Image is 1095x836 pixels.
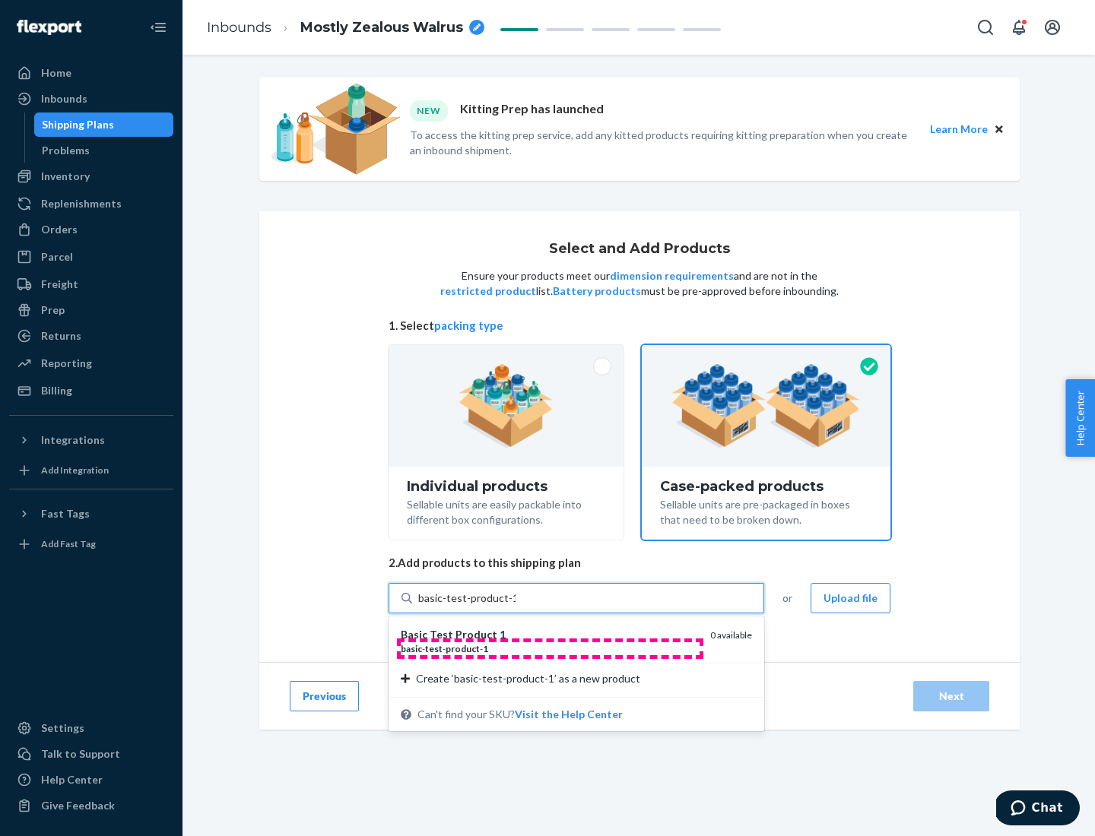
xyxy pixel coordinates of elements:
em: Test [430,628,453,641]
div: Problems [42,143,90,158]
img: individual-pack.facf35554cb0f1810c75b2bd6df2d64e.png [459,364,554,448]
em: 1 [483,643,488,654]
button: Upload file [811,583,890,613]
a: Inbounds [207,19,271,36]
em: test [425,643,443,654]
button: Battery products [553,283,641,299]
em: Basic [401,628,427,641]
div: Prep [41,302,65,318]
button: Open account menu [1037,12,1068,43]
p: Ensure your products meet our and are not in the list. must be pre-approved before inbounding. [439,268,840,299]
div: Case-packed products [660,479,872,494]
a: Add Integration [9,458,173,483]
button: restricted product [440,283,536,299]
span: Can't find your SKU? [417,707,623,722]
div: Shipping Plans [42,117,114,132]
p: Kitting Prep has launched [460,100,604,121]
div: Reporting [41,356,92,371]
a: Billing [9,378,173,403]
a: Reporting [9,351,173,375]
img: Flexport logo [17,20,81,35]
a: Home [9,61,173,85]
a: Prep [9,298,173,322]
div: Sellable units are easily packable into different box configurations. [407,494,605,527]
a: Add Fast Tag [9,532,173,556]
div: Add Integration [41,464,109,477]
button: Close [991,121,1008,138]
button: Close Navigation [143,12,173,43]
ol: breadcrumbs [195,5,497,50]
a: Freight [9,272,173,296]
a: Inbounds [9,87,173,111]
div: Home [41,65,71,81]
div: Add Fast Tag [41,537,96,550]
div: Help Center [41,772,103,787]
a: Help Center [9,768,173,792]
em: Product [455,628,497,641]
span: or [782,591,792,606]
div: NEW [410,100,448,121]
div: Talk to Support [41,746,120,762]
em: basic [401,643,422,654]
a: Settings [9,716,173,740]
button: Next [913,681,989,711]
div: Returns [41,328,81,344]
img: case-pack.59cecea509d18c883b923b81aeac6d0b.png [671,364,861,448]
button: dimension requirements [610,268,734,283]
span: Mostly Zealous Walrus [300,18,463,38]
iframe: Opens a widget where you can chat to one of our agents [996,790,1080,828]
a: Problems [34,138,174,163]
div: Next [926,689,976,704]
span: 2. Add products to this shipping plan [389,555,890,571]
div: Parcel [41,249,73,264]
p: To access the kitting prep service, add any kitted products requiring kitting preparation when yo... [410,128,916,158]
button: Help Center [1065,379,1095,457]
button: Integrations [9,428,173,452]
span: 0 available [710,629,752,641]
span: Create ‘basic-test-product-1’ as a new product [416,671,640,686]
div: Freight [41,277,78,292]
button: packing type [434,318,503,334]
a: Shipping Plans [34,112,174,137]
div: Give Feedback [41,798,115,813]
button: Fast Tags [9,502,173,526]
em: 1 [500,628,506,641]
button: Open notifications [1004,12,1034,43]
a: Parcel [9,245,173,269]
div: Orders [41,222,78,237]
div: - - - [401,642,698,655]
button: Learn More [930,121,988,138]
div: Sellable units are pre-packaged in boxes that need to be broken down. [660,494,872,527]
div: Inventory [41,169,90,184]
div: Settings [41,720,84,736]
button: Open Search Box [970,12,1001,43]
div: Inbounds [41,91,87,106]
div: Individual products [407,479,605,494]
div: Replenishments [41,196,122,211]
input: Basic Test Product 1basic-test-product-10 availableCreate ‘basic-test-product-1’ as a new product... [418,591,516,606]
button: Talk to Support [9,742,173,766]
span: 1. Select [389,318,890,334]
a: Orders [9,217,173,242]
h1: Select and Add Products [549,242,730,257]
em: product [446,643,480,654]
button: Previous [290,681,359,711]
a: Returns [9,324,173,348]
a: Replenishments [9,192,173,216]
a: Inventory [9,164,173,188]
button: Give Feedback [9,793,173,818]
button: Basic Test Product 1basic-test-product-10 availableCreate ‘basic-test-product-1’ as a new product... [515,707,623,722]
div: Integrations [41,432,105,448]
div: Billing [41,383,72,398]
div: Fast Tags [41,506,90,521]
